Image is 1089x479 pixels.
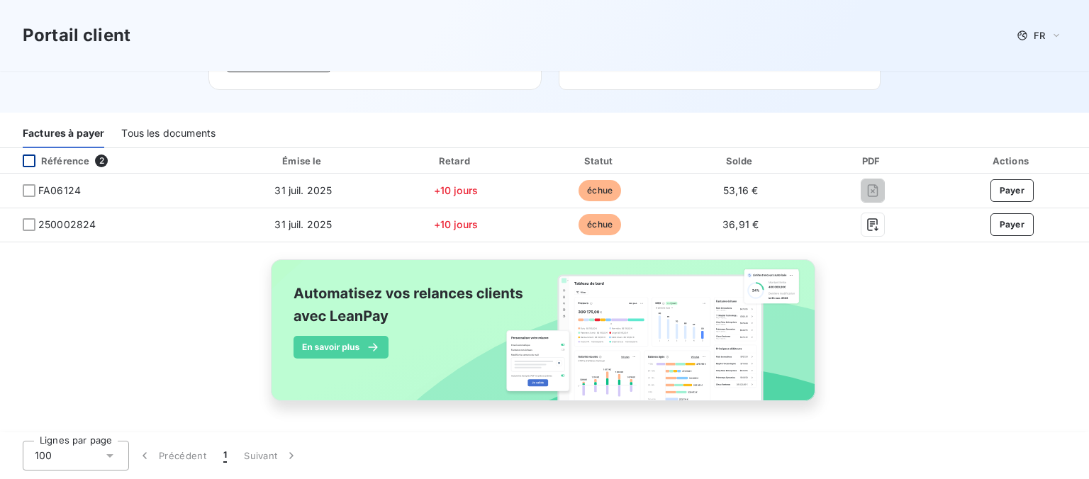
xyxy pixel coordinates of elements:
[38,184,81,198] span: FA06124
[258,251,831,425] img: banner
[235,441,307,470] button: Suivant
[990,179,1034,202] button: Payer
[11,154,89,167] div: Référence
[722,218,759,230] span: 36,91 €
[1034,30,1045,41] span: FR
[223,449,227,463] span: 1
[434,184,478,196] span: +10 jours
[121,118,216,148] div: Tous les documents
[23,23,130,48] h3: Portail client
[35,449,52,463] span: 100
[579,214,621,235] span: échue
[532,154,669,168] div: Statut
[990,213,1034,236] button: Payer
[723,184,758,196] span: 53,16 €
[274,218,332,230] span: 31 juil. 2025
[386,154,526,168] div: Retard
[215,441,235,470] button: 1
[813,154,932,168] div: PDF
[95,154,108,167] span: 2
[434,218,478,230] span: +10 jours
[23,118,104,148] div: Factures à payer
[579,180,621,201] span: échue
[38,218,96,232] span: 250002824
[129,441,215,470] button: Précédent
[938,154,1086,168] div: Actions
[227,154,380,168] div: Émise le
[674,154,808,168] div: Solde
[274,184,332,196] span: 31 juil. 2025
